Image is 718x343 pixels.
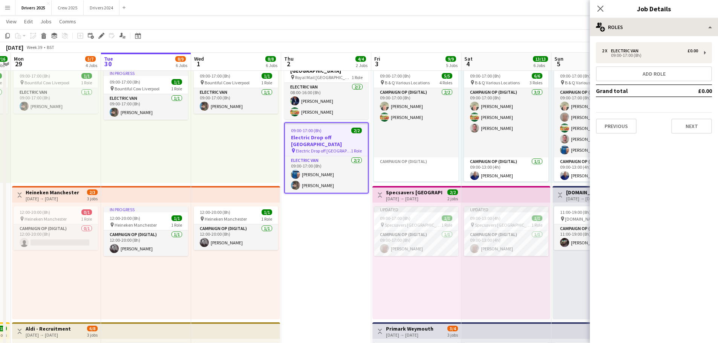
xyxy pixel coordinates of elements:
app-job-card: 09:00-17:00 (8h)5/5 B & Q Various Locations4 RolesCampaign Op (Digital)2/209:00-17:00 (8h)[PERSON... [374,70,458,181]
app-job-card: 12:00-20:00 (8h)1/1 Heineken Manchester1 RoleCampaign Op (Digital)1/112:00-20:00 (8h)[PERSON_NAME] [194,206,278,250]
span: 1 Role [81,80,92,85]
span: 6/6 [532,73,542,79]
div: 2 x [602,48,611,53]
app-card-role: Campaign Op (Digital)5/509:00-17:00 (8h)[PERSON_NAME][PERSON_NAME][PERSON_NAME][PERSON_NAME][PERS... [554,88,638,157]
span: Bountiful Cow Liverpool [205,80,250,85]
span: Heineken Manchester [115,222,157,228]
div: BST [47,44,54,50]
span: View [6,18,17,25]
span: Wed [194,55,204,62]
span: 1/1 [81,73,92,79]
span: 8/8 [265,56,276,62]
span: 09:00-17:00 (8h) [291,128,321,133]
span: B & Q Various Locations [565,80,610,85]
button: Next [671,119,712,134]
app-job-card: 09:00-17:00 (8h)2/2Electric Drop off [GEOGRAPHIC_DATA] Electric Drop off [GEOGRAPHIC_DATA]1 RoleE... [284,122,369,194]
span: 09:00-13:00 (4h) [470,215,501,221]
app-job-card: 12:00-20:00 (8h)0/1 Heineken Manchester1 RoleCampaign Op (Digital)0/112:00-20:00 (8h) [14,206,98,250]
button: Drivers 2025 [15,0,52,15]
app-job-card: 08:00-16:00 (8h)2/2Royal Mail [GEOGRAPHIC_DATA] Royal Mail [GEOGRAPHIC_DATA]1 RoleElectric Van2/2... [284,50,369,119]
span: 1/1 [171,215,182,221]
span: 12:00-20:00 (8h) [20,209,50,215]
span: 3 [373,59,380,68]
h3: Primark Weymouth [386,325,433,332]
span: B & Q Various Locations [385,80,430,85]
span: 2/2 [351,128,362,133]
span: 1 Role [351,148,362,154]
div: [DATE] → [DATE] [566,196,622,201]
span: 1 Role [352,75,363,80]
span: 1/1 [171,79,182,85]
span: 09:00-17:00 (8h) [380,73,410,79]
span: 1 Role [261,216,272,222]
h3: [DOMAIN_NAME] [GEOGRAPHIC_DATA] [566,189,622,196]
span: 11:00-19:00 (8h) [560,209,591,215]
span: [DOMAIN_NAME] [GEOGRAPHIC_DATA] [565,216,622,222]
span: 2 [283,59,294,68]
app-job-card: 09:00-17:00 (8h)1/1 Bountiful Cow Liverpool1 RoleElectric Van1/109:00-17:00 (8h)[PERSON_NAME] [194,70,278,114]
span: 29 [13,59,24,68]
td: Grand total [596,85,676,97]
app-card-role: Campaign Op (Digital)1/109:00-17:00 (8h)[PERSON_NAME] [374,230,458,256]
app-card-role: Campaign Op (Digital)3/309:00-17:00 (8h)[PERSON_NAME][PERSON_NAME][PERSON_NAME] [464,88,548,157]
div: Electric Van [611,48,641,53]
div: In progress [104,206,188,212]
h3: Aldi - Recruitment [26,325,71,332]
button: Add role [596,66,712,81]
div: 2 Jobs [356,63,367,68]
span: Edit [24,18,33,25]
span: 09:00-17:00 (8h) [110,79,140,85]
span: 1 Role [81,216,92,222]
span: Bountiful Cow Liverpool [115,86,159,91]
span: 12:00-20:00 (8h) [200,209,230,215]
div: In progress09:00-17:00 (8h)1/1 Bountiful Cow Liverpool1 RoleElectric Van1/109:00-17:00 (8h)[PERSO... [104,70,188,120]
span: 13/13 [533,56,548,62]
button: Previous [596,119,637,134]
div: [DATE] → [DATE] [386,332,433,338]
span: 1 [193,59,204,68]
span: 09:00-17:00 (8h) [20,73,50,79]
div: 6 Jobs [176,63,187,68]
app-job-card: Updated09:00-13:00 (4h)1/1 Specsavers [GEOGRAPHIC_DATA]1 RoleCampaign Op (Digital)1/109:00-13:00 ... [464,206,548,256]
span: Bountiful Cow Liverpool [24,80,69,85]
div: Updated [374,206,458,212]
span: 30 [103,59,113,68]
app-card-role: Electric Van1/109:00-17:00 (8h)[PERSON_NAME] [194,88,278,114]
div: [DATE] [6,44,23,51]
td: £0.00 [676,85,712,97]
div: In progress [104,70,188,76]
app-card-role: Campaign Op (Digital)0/112:00-20:00 (8h) [14,224,98,250]
app-card-role: Campaign Op (Digital)1/109:00-13:00 (4h)[PERSON_NAME] [554,157,638,183]
span: 5 [553,59,563,68]
span: 09:00-17:00 (8h) [470,73,501,79]
h3: Specsavers [GEOGRAPHIC_DATA] [386,189,442,196]
div: 4 Jobs [86,63,97,68]
div: 3 jobs [447,331,458,338]
span: Sun [554,55,563,62]
span: 1 Role [171,222,182,228]
app-card-role: Campaign Op (Digital)1/109:00-13:00 (4h)[PERSON_NAME] [464,157,548,183]
app-job-card: 09:00-17:00 (8h)1/1 Bountiful Cow Liverpool1 RoleElectric Van1/109:00-17:00 (8h)[PERSON_NAME] [14,70,98,114]
app-job-card: 11:00-19:00 (8h)1/1 [DOMAIN_NAME] [GEOGRAPHIC_DATA]1 RoleCampaign Op (Edge)1/111:00-19:00 (8h)[PE... [554,206,638,250]
app-job-card: 09:00-17:00 (8h)6/6 B & Q Various Locations3 RolesCampaign Op (Digital)3/309:00-17:00 (8h)[PERSON... [464,70,548,181]
app-card-role-placeholder: Campaign Op (Digital) [374,157,458,183]
app-card-role: Electric Van1/109:00-17:00 (8h)[PERSON_NAME] [104,94,188,120]
span: Mon [14,55,24,62]
div: [DATE] → [DATE] [26,196,79,201]
span: Fri [374,55,380,62]
div: [DATE] → [DATE] [386,196,442,201]
app-job-card: In progress12:00-20:00 (8h)1/1 Heineken Manchester1 RoleCampaign Op (Digital)1/112:00-20:00 (8h)[... [104,206,188,256]
span: 4 [463,59,473,68]
div: 3 jobs [87,331,98,338]
span: 6/8 [87,326,98,331]
h3: Electric Drop off [GEOGRAPHIC_DATA] [285,134,368,148]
